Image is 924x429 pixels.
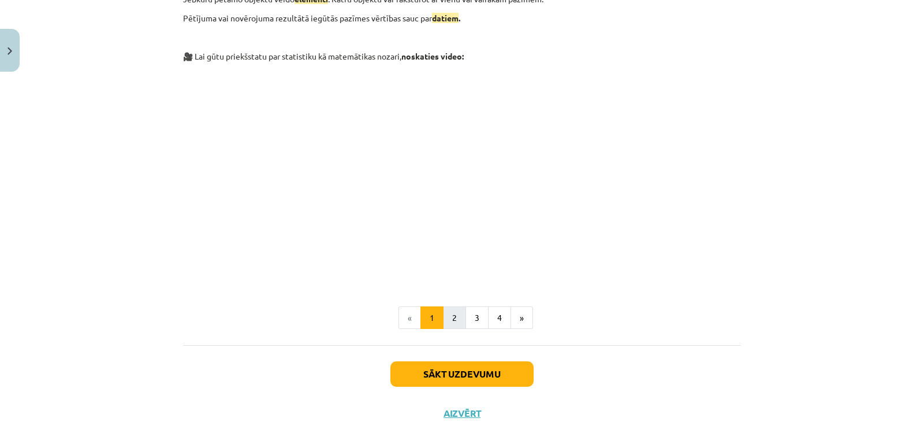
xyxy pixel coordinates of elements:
[511,306,533,330] button: »
[8,47,12,55] img: icon-close-lesson-0947bae3869378f0d4975bcd49f059093ad1ed9edebbc8119c70593378902aed.svg
[443,306,466,330] button: 2
[183,50,741,62] p: 🎥 Lai gūtu priekšstatu par statistiku kā matemātikas nozari,
[432,13,459,23] span: datiem
[440,408,484,419] button: Aizvērt
[465,306,489,330] button: 3
[488,306,511,330] button: 4
[390,361,534,387] button: Sākt uzdevumu
[401,51,464,61] strong: noskaties video:
[183,12,741,24] p: Pētījuma vai novērojuma rezultātā iegūtās pazīmes vērtības sauc par
[420,306,444,330] button: 1
[183,306,741,330] nav: Page navigation example
[432,13,460,23] b: .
